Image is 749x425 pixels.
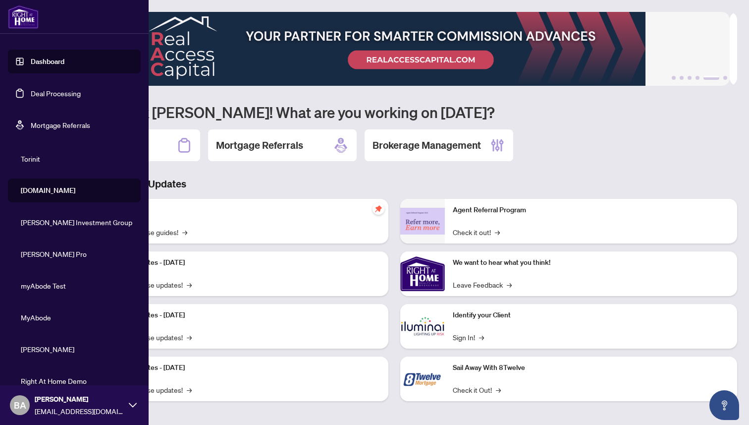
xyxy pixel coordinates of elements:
[31,57,64,66] a: Dashboard
[709,390,739,420] button: Open asap
[453,384,501,395] a: Check it Out!→
[31,89,81,98] a: Deal Processing
[104,257,380,268] p: Platform Updates - [DATE]
[453,310,729,321] p: Identify your Client
[507,279,512,290] span: →
[703,76,719,80] button: 5
[187,332,192,343] span: →
[495,227,500,238] span: →
[400,208,445,235] img: Agent Referral Program
[373,138,481,152] h2: Brokerage Management
[21,185,134,196] span: [DOMAIN_NAME]
[182,227,187,238] span: →
[453,332,484,343] a: Sign In!→
[453,363,729,373] p: Sail Away With 8Twelve
[672,76,676,80] button: 1
[8,5,39,29] img: logo
[21,153,134,164] span: Torinit
[21,375,134,386] span: Right At Home Demo
[35,406,124,417] span: [EMAIL_ADDRESS][DOMAIN_NAME]
[453,205,729,216] p: Agent Referral Program
[104,363,380,373] p: Platform Updates - [DATE]
[373,203,384,215] span: pushpin
[723,76,727,80] button: 6
[400,357,445,401] img: Sail Away With 8Twelve
[52,177,737,191] h3: Brokerage & Industry Updates
[400,304,445,349] img: Identify your Client
[21,248,134,259] span: [PERSON_NAME] Pro
[400,251,445,296] img: We want to hear what you think!
[453,227,500,238] a: Check it out!→
[31,121,90,129] a: Mortgage Referrals
[453,279,512,290] a: Leave Feedback→
[14,398,26,412] span: BA
[496,384,501,395] span: →
[52,103,737,121] h1: Welcome back [PERSON_NAME]! What are you working on [DATE]?
[21,344,134,355] span: [PERSON_NAME]
[680,76,684,80] button: 2
[453,257,729,268] p: We want to hear what you think!
[21,312,134,323] span: MyAbode
[187,279,192,290] span: →
[21,280,134,291] span: myAbode Test
[104,310,380,321] p: Platform Updates - [DATE]
[688,76,692,80] button: 3
[479,332,484,343] span: →
[216,138,303,152] h2: Mortgage Referrals
[104,205,380,216] p: Self-Help
[187,384,192,395] span: →
[35,394,124,405] span: [PERSON_NAME]
[52,12,730,86] img: Slide 4
[695,76,699,80] button: 4
[21,217,134,228] span: [PERSON_NAME] Investment Group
